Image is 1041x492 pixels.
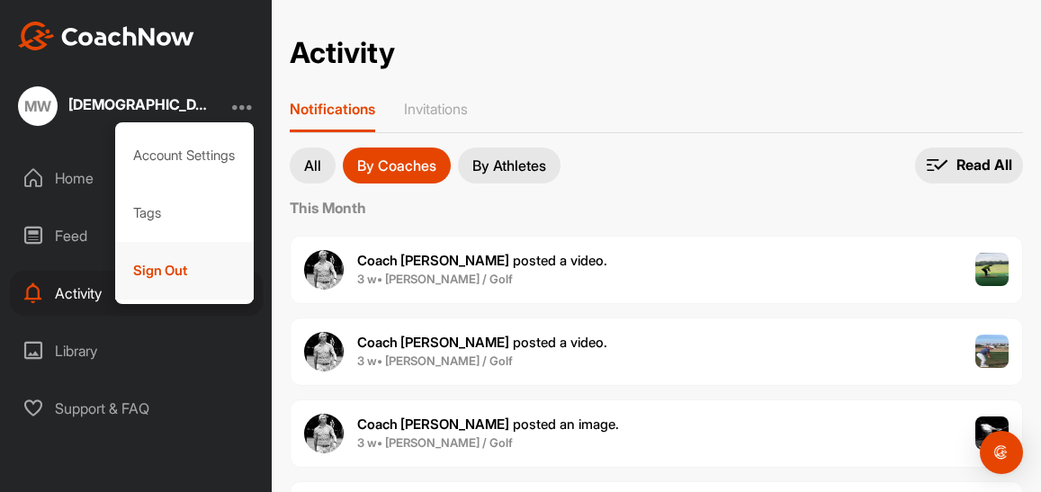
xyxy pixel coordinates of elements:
div: Account Settings [115,127,255,184]
p: By Athletes [472,158,546,173]
b: 3 w • [PERSON_NAME] / Golf [357,435,513,450]
img: user avatar [304,414,344,453]
div: Open Intercom Messenger [980,431,1023,474]
img: post image [975,253,1010,287]
div: Tags [115,184,255,242]
div: Sign Out [115,242,255,300]
div: MW [18,86,58,126]
p: Read All [956,156,1012,174]
b: Coach [PERSON_NAME] [357,416,509,433]
img: user avatar [304,250,344,290]
img: user avatar [304,332,344,371]
div: Activity [10,271,264,316]
div: [DEMOGRAPHIC_DATA][PERSON_NAME] Abd [PERSON_NAME] [68,97,212,112]
img: post image [975,416,1010,451]
b: Coach [PERSON_NAME] [357,334,509,351]
div: Home [10,156,264,201]
b: Coach [PERSON_NAME] [357,252,509,269]
button: By Athletes [458,148,561,183]
h2: Activity [290,36,395,71]
span: posted a video . [357,334,607,351]
div: Library [10,328,264,373]
button: By Coaches [343,148,451,183]
p: Notifications [290,100,375,118]
b: 3 w • [PERSON_NAME] / Golf [357,353,513,368]
span: posted an image . [357,416,619,433]
div: Feed [10,213,264,258]
button: All [290,148,336,183]
b: 3 w • [PERSON_NAME] / Golf [357,272,513,286]
p: By Coaches [357,158,436,173]
label: This Month [290,197,1023,219]
p: All [304,158,321,173]
img: CoachNow [18,22,194,50]
img: post image [975,335,1010,369]
p: Invitations [404,100,468,118]
div: Support & FAQ [10,386,264,431]
span: posted a video . [357,252,607,269]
